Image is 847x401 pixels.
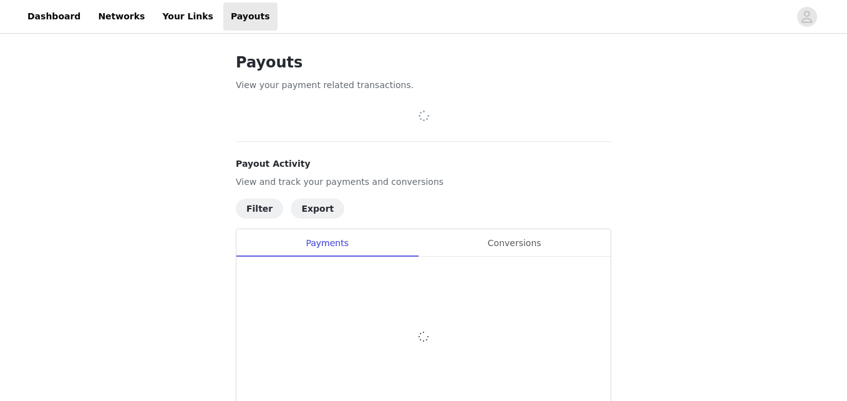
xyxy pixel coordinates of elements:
button: Export [291,199,344,219]
div: Payments [236,229,418,257]
h1: Payouts [236,51,611,74]
h4: Payout Activity [236,157,611,171]
a: Dashboard [20,2,88,31]
button: Filter [236,199,283,219]
div: Conversions [418,229,611,257]
p: View and track your payments and conversions [236,176,611,189]
a: Networks [90,2,152,31]
div: avatar [801,7,813,27]
a: Your Links [155,2,221,31]
a: Payouts [223,2,278,31]
p: View your payment related transactions. [236,79,611,92]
